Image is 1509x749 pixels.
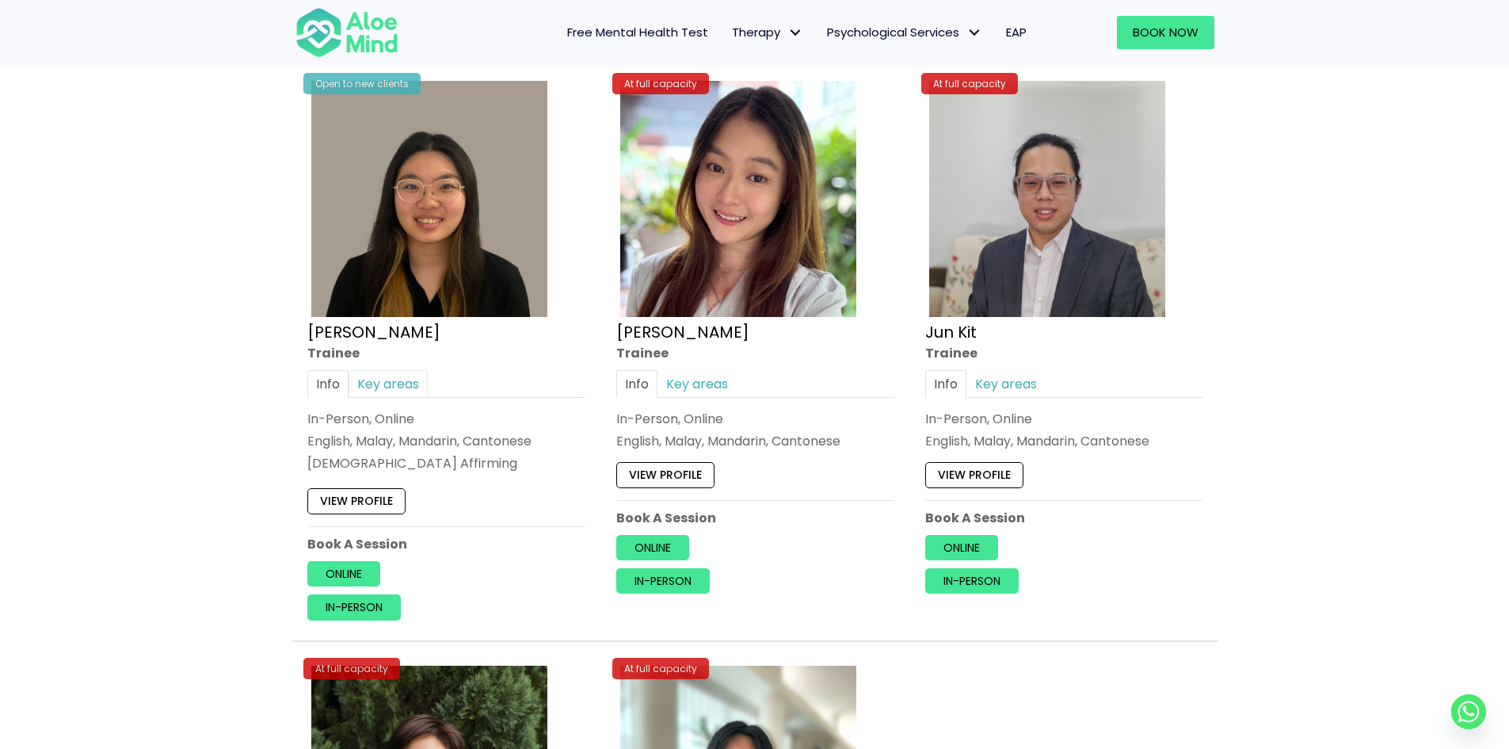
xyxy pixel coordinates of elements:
[616,344,894,362] div: Trainee
[567,24,708,40] span: Free Mental Health Test
[303,73,421,94] div: Open to new clients
[616,509,894,527] p: Book A Session
[307,561,380,587] a: Online
[732,24,803,40] span: Therapy
[1117,16,1214,49] a: Book Now
[925,410,1202,428] div: In-Person, Online
[925,568,1019,594] a: In-person
[311,81,547,317] img: Profile – Xin Yi
[657,370,737,398] a: Key areas
[303,658,400,679] div: At full capacity
[963,21,986,44] span: Psychological Services: submenu
[616,535,689,560] a: Online
[616,568,710,594] a: In-person
[925,321,977,343] a: Jun Kit
[307,535,585,553] p: Book A Session
[616,370,657,398] a: Info
[612,658,709,679] div: At full capacity
[616,463,714,488] a: View profile
[925,344,1202,362] div: Trainee
[295,6,398,59] img: Aloe mind Logo
[616,321,749,343] a: [PERSON_NAME]
[1133,24,1198,40] span: Book Now
[307,344,585,362] div: Trainee
[616,432,894,450] p: English, Malay, Mandarin, Cantonese
[921,73,1018,94] div: At full capacity
[620,81,856,317] img: hoong yee trainee
[555,16,720,49] a: Free Mental Health Test
[994,16,1038,49] a: EAP
[827,24,982,40] span: Psychological Services
[307,410,585,428] div: In-Person, Online
[925,509,1202,527] p: Book A Session
[815,16,994,49] a: Psychological ServicesPsychological Services: submenu
[966,370,1046,398] a: Key areas
[307,432,585,450] p: English, Malay, Mandarin, Cantonese
[925,463,1023,488] a: View profile
[925,370,966,398] a: Info
[307,455,585,473] div: [DEMOGRAPHIC_DATA] Affirming
[1006,24,1027,40] span: EAP
[925,432,1202,450] p: English, Malay, Mandarin, Cantonese
[1451,694,1486,729] a: Whatsapp
[307,489,406,514] a: View profile
[419,16,1038,49] nav: Menu
[349,370,428,398] a: Key areas
[929,81,1165,317] img: Jun Kit Trainee
[925,535,998,560] a: Online
[720,16,815,49] a: TherapyTherapy: submenu
[307,321,440,343] a: [PERSON_NAME]
[616,410,894,428] div: In-Person, Online
[307,370,349,398] a: Info
[307,595,401,621] a: In-person
[612,73,709,94] div: At full capacity
[784,21,807,44] span: Therapy: submenu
